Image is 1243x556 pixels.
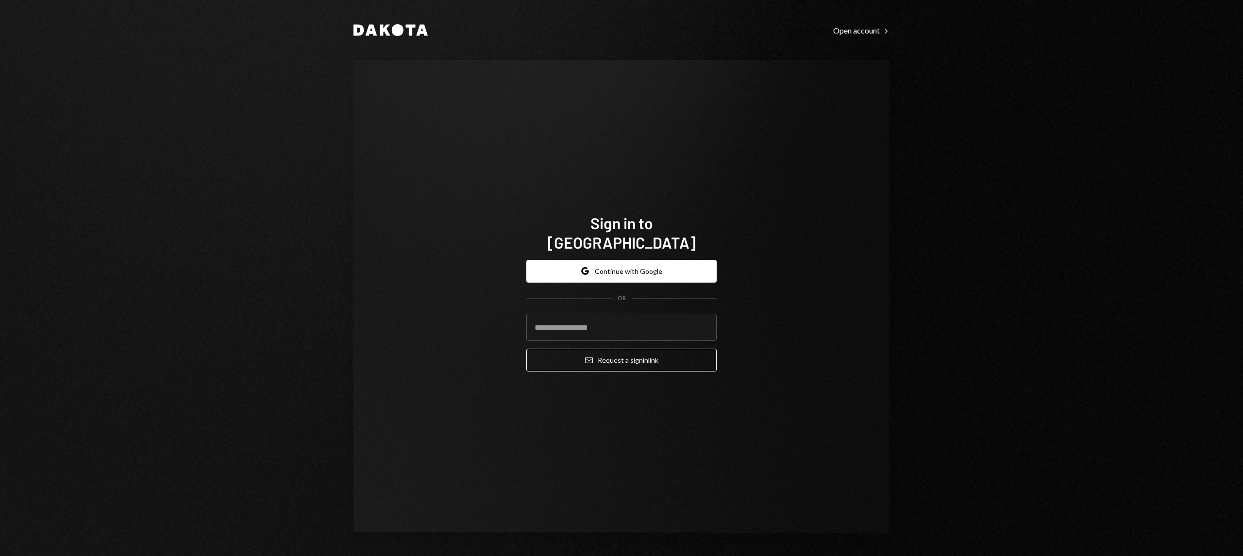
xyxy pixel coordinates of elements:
[833,26,890,35] div: Open account
[526,260,717,283] button: Continue with Google
[833,25,890,35] a: Open account
[526,213,717,252] h1: Sign in to [GEOGRAPHIC_DATA]
[526,349,717,371] button: Request a signinlink
[618,294,626,303] div: OR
